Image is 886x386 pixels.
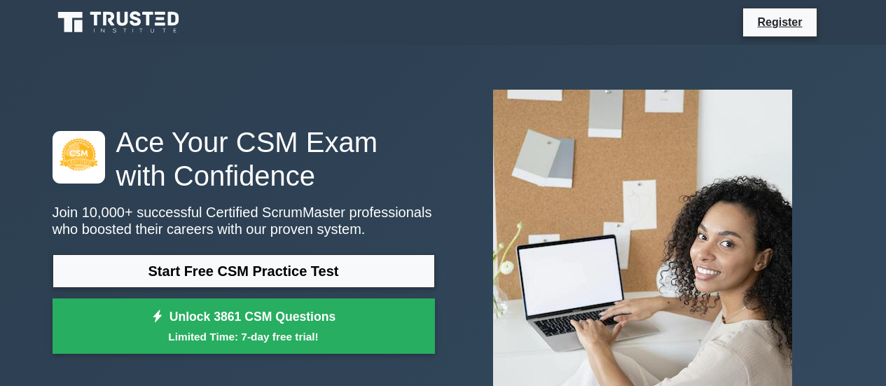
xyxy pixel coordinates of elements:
[53,125,435,193] h1: Ace Your CSM Exam with Confidence
[749,13,810,31] a: Register
[53,254,435,288] a: Start Free CSM Practice Test
[53,298,435,354] a: Unlock 3861 CSM QuestionsLimited Time: 7-day free trial!
[53,204,435,237] p: Join 10,000+ successful Certified ScrumMaster professionals who boosted their careers with our pr...
[70,329,417,345] small: Limited Time: 7-day free trial!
